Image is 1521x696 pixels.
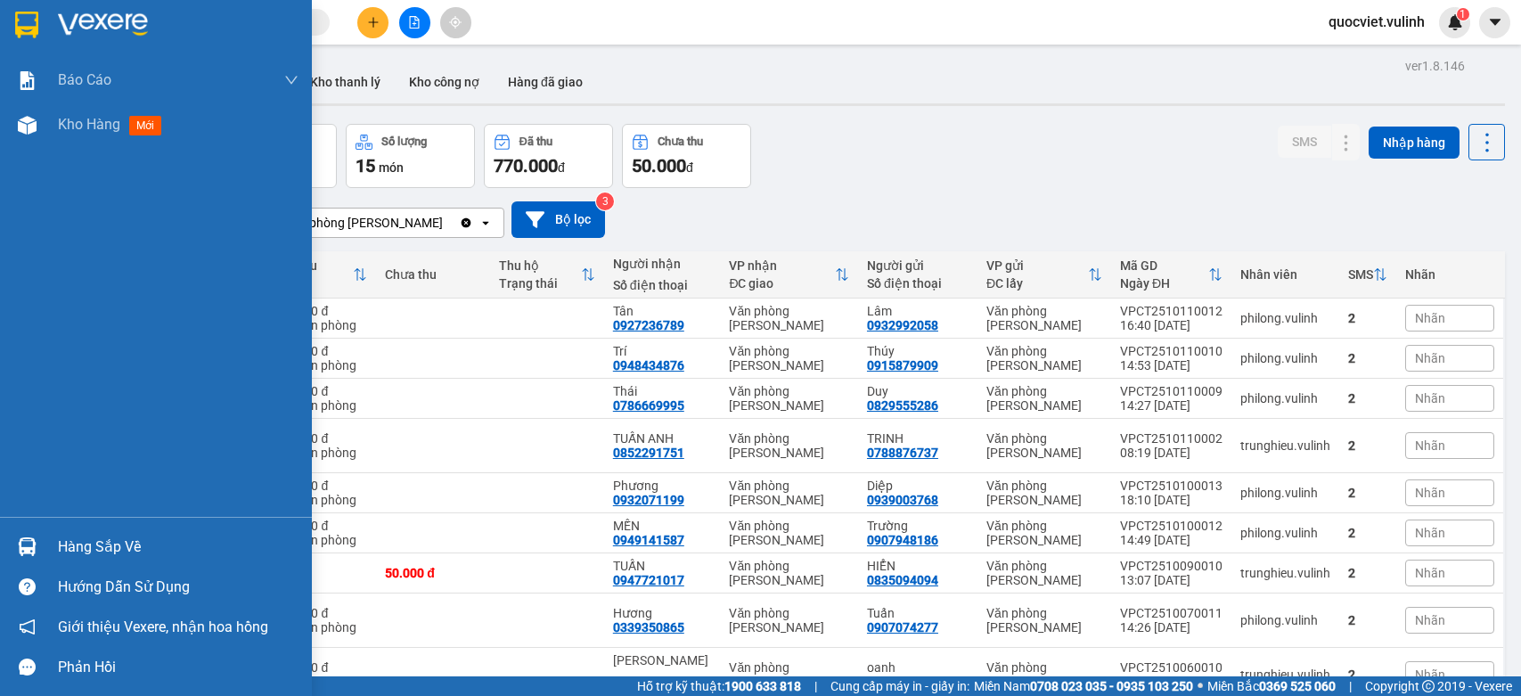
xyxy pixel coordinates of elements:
[986,384,1102,413] div: Văn phòng [PERSON_NAME]
[867,606,969,620] div: Tuấn
[613,606,712,620] div: Hương
[729,258,835,273] div: VP nhận
[867,660,969,675] div: oanh
[558,160,565,175] span: đ
[1120,479,1223,493] div: VPCT2510100013
[270,251,376,299] th: Toggle SortBy
[867,344,969,358] div: Thúy
[519,135,552,148] div: Đã thu
[729,384,849,413] div: Văn phòng [PERSON_NAME]
[986,479,1102,507] div: Văn phòng [PERSON_NAME]
[511,201,605,238] button: Bộ lọc
[499,276,581,291] div: Trạng thái
[58,616,268,638] span: Giới thiệu Vexere, nhận hoa hồng
[367,16,380,29] span: plus
[867,493,938,507] div: 0939003768
[613,667,624,682] span: ...
[613,559,712,573] div: TUẤN
[1348,267,1373,282] div: SMS
[1120,276,1208,291] div: Ngày ĐH
[986,606,1102,635] div: Văn phòng [PERSON_NAME]
[19,578,36,595] span: question-circle
[613,573,684,587] div: 0947721017
[346,124,475,188] button: Số lượng15món
[613,384,712,398] div: Thái
[18,71,37,90] img: solution-icon
[1415,438,1445,453] span: Nhãn
[986,258,1088,273] div: VP gửi
[613,519,712,533] div: MẾN
[613,479,712,493] div: Phương
[18,537,37,556] img: warehouse-icon
[729,606,849,635] div: Văn phòng [PERSON_NAME]
[18,116,37,135] img: warehouse-icon
[867,304,969,318] div: Lâm
[1278,126,1331,158] button: SMS
[613,304,712,318] div: Tân
[1240,566,1330,580] div: trunghieu.vulinh
[279,258,353,273] div: Đã thu
[1447,14,1463,30] img: icon-new-feature
[814,676,817,696] span: |
[986,519,1102,547] div: Văn phòng [PERSON_NAME]
[1348,613,1387,627] div: 2
[729,304,849,332] div: Văn phòng [PERSON_NAME]
[449,16,462,29] span: aim
[613,318,684,332] div: 0927236789
[867,276,969,291] div: Số điện thoại
[867,479,969,493] div: Diệp
[613,398,684,413] div: 0786669995
[1030,679,1193,693] strong: 0708 023 035 - 0935 103 250
[867,675,938,689] div: 0559266355
[279,384,367,398] div: 60.000 đ
[1415,613,1445,627] span: Nhãn
[1120,384,1223,398] div: VPCT2510110009
[986,660,1102,689] div: Văn phòng [PERSON_NAME]
[1415,311,1445,325] span: Nhãn
[830,676,969,696] span: Cung cấp máy in - giấy in:
[385,267,481,282] div: Chưa thu
[729,660,849,689] div: Văn phòng [PERSON_NAME]
[499,258,581,273] div: Thu hộ
[1240,667,1330,682] div: trunghieu.vulinh
[1120,660,1223,675] div: VPCT2510060010
[1348,526,1387,540] div: 2
[1259,679,1336,693] strong: 0369 525 060
[1415,391,1445,405] span: Nhãn
[977,251,1111,299] th: Toggle SortBy
[1479,7,1510,38] button: caret-down
[1240,351,1330,365] div: philong.vulinh
[279,318,367,332] div: Tại văn phòng
[1120,431,1223,446] div: VPCT2510110002
[1415,667,1445,682] span: Nhãn
[1415,526,1445,540] span: Nhãn
[867,384,969,398] div: Duy
[613,257,712,271] div: Người nhận
[279,675,367,689] div: Tại văn phòng
[1120,344,1223,358] div: VPCT2510110010
[720,251,858,299] th: Toggle SortBy
[484,124,613,188] button: Đã thu770.000đ
[279,533,367,547] div: Tại văn phòng
[613,431,712,446] div: TUẤN ANH
[1240,267,1330,282] div: Nhân viên
[1120,446,1223,460] div: 08:19 [DATE]
[1240,391,1330,405] div: philong.vulinh
[867,318,938,332] div: 0932992058
[1120,559,1223,573] div: VPCT2510090010
[1240,486,1330,500] div: philong.vulinh
[637,676,801,696] span: Hỗ trợ kỹ thuật:
[279,660,367,675] div: 70.000 đ
[867,446,938,460] div: 0788876737
[19,659,36,676] span: message
[724,679,801,693] strong: 1900 633 818
[381,135,427,148] div: Số lượng
[1348,391,1387,405] div: 2
[729,431,849,460] div: Văn phòng [PERSON_NAME]
[729,559,849,587] div: Văn phòng [PERSON_NAME]
[1348,486,1387,500] div: 2
[1120,533,1223,547] div: 14:49 [DATE]
[1120,675,1223,689] div: 13:08 [DATE]
[478,216,493,230] svg: open
[1120,573,1223,587] div: 13:07 [DATE]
